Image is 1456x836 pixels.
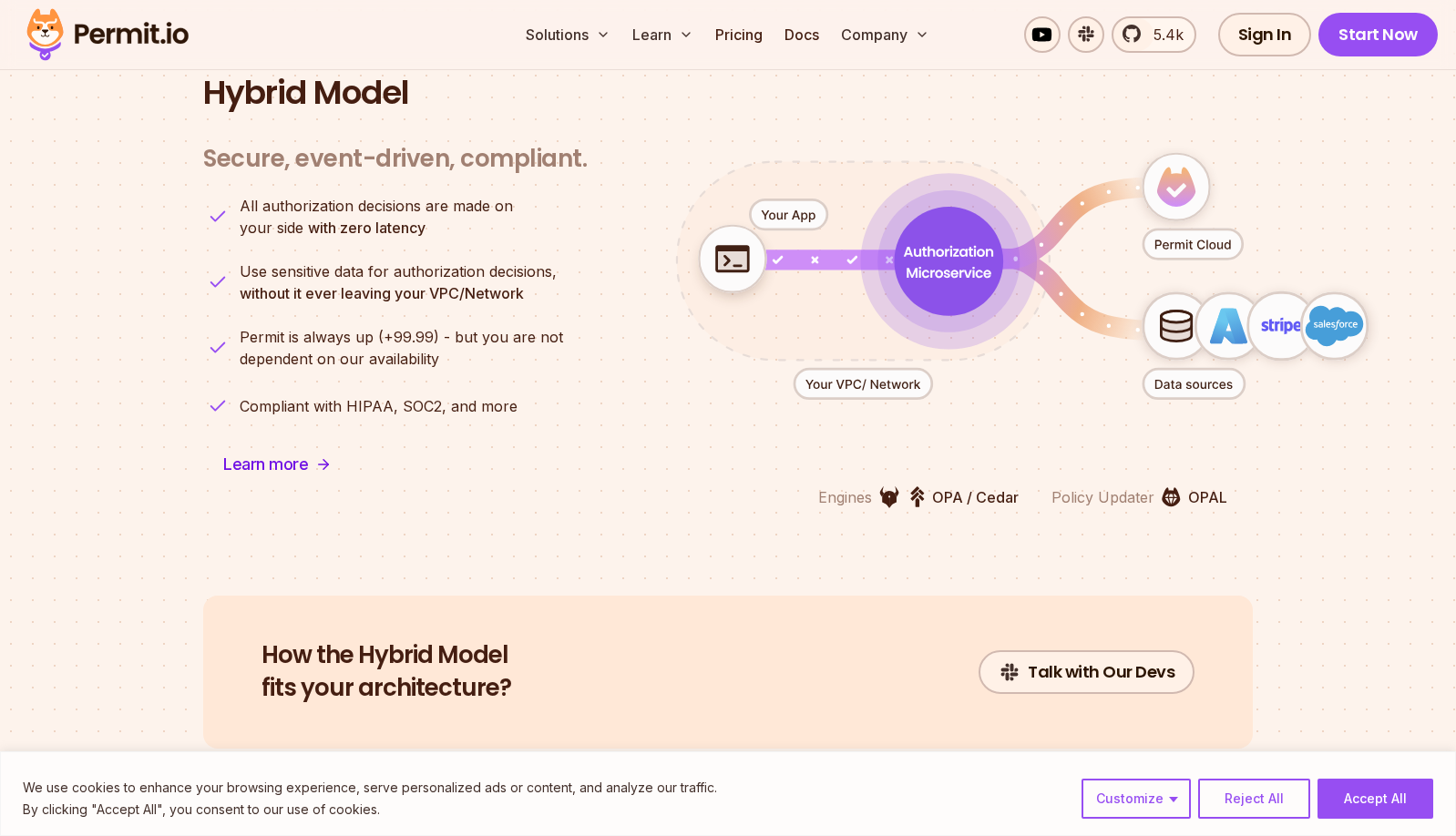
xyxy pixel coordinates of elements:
[620,100,1425,453] div: animation
[203,75,1253,111] h2: Hybrid Model
[203,144,587,174] h3: Secure, event-driven, compliant.
[23,777,717,799] p: We use cookies to enhance your browsing experience, serve personalized ads or content, and analyz...
[818,486,872,508] p: Engines
[1318,13,1438,56] a: Start Now
[1143,24,1184,46] span: 5.4k
[518,16,618,53] button: Solutions
[203,443,352,486] a: Learn more
[240,326,563,370] p: dependent on our availability
[1051,486,1154,508] p: Policy Updater
[240,195,513,217] span: All authorization decisions are made on
[23,799,717,821] p: By clicking "Accept All", you consent to our use of cookies.
[240,395,518,417] p: Compliant with HIPAA, SOC2, and more
[1218,13,1312,56] a: Sign In
[1198,779,1310,819] button: Reject All
[240,260,557,282] span: Use sensitive data for authorization decisions,
[1318,779,1433,819] button: Accept All
[708,16,770,53] a: Pricing
[308,219,426,237] strong: with zero latency
[240,326,563,348] span: Permit is always up (+99.99) - but you are not
[1082,779,1191,819] button: Customize
[979,650,1195,694] a: Talk with Our Devs
[625,16,701,53] button: Learn
[932,486,1019,508] p: OPA / Cedar
[261,639,511,672] span: How the Hybrid Model
[1188,486,1227,508] p: OPAL
[1112,16,1196,53] a: 5.4k
[18,4,197,66] img: Permit logo
[223,452,308,477] span: Learn more
[834,16,937,53] button: Company
[261,639,511,705] h2: fits your architecture?
[777,16,826,53] a: Docs
[240,284,524,302] strong: without it ever leaving your VPC/Network
[240,195,513,239] p: your side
